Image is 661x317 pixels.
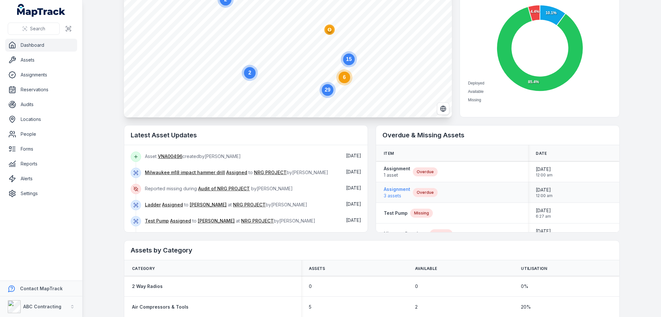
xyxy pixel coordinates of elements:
[5,39,77,52] a: Dashboard
[145,186,293,191] span: Reported missing during by [PERSON_NAME]
[17,4,66,17] a: MapTrack
[132,304,188,310] a: Air Compressors & Tools
[346,153,361,158] time: 28/08/2025, 6:25:17 pm
[384,165,410,178] a: Assignment1 asset
[384,151,394,156] span: Item
[5,98,77,111] a: Audits
[241,218,274,224] a: NRG PROJECT
[536,193,553,198] span: 12:00 am
[468,98,481,102] span: Missing
[430,229,453,238] div: Missing
[415,304,418,310] span: 2
[413,167,438,176] div: Overdue
[536,173,553,178] span: 12:00 am
[413,188,438,197] div: Overdue
[521,283,528,290] span: 0 %
[343,74,346,80] text: 6
[346,217,361,223] time: 27/08/2025, 6:22:40 am
[384,210,408,216] a: Test Pump
[536,228,551,234] span: [DATE]
[536,187,553,198] time: 15/08/2025, 12:00:00 am
[468,81,484,85] span: Deployed
[415,266,437,271] span: Available
[5,172,77,185] a: Alerts
[521,266,547,271] span: Utilisation
[536,207,551,219] time: 27/08/2025, 6:27:26 am
[468,89,483,94] span: Available
[384,172,410,178] span: 1 asset
[198,218,235,224] a: [PERSON_NAME]
[309,304,311,310] span: 5
[8,23,60,35] button: Search
[536,151,547,156] span: Date
[132,266,155,271] span: Category
[5,54,77,66] a: Assets
[536,166,553,178] time: 23/05/2025, 12:00:00 am
[346,201,361,207] time: 27/08/2025, 6:22:40 am
[5,187,77,200] a: Settings
[536,207,551,214] span: [DATE]
[346,169,361,174] time: 27/08/2025, 6:27:46 am
[521,304,531,310] span: 20 %
[5,157,77,170] a: Reports
[30,25,45,32] span: Search
[145,202,307,207] span: to at by [PERSON_NAME]
[190,202,227,208] a: [PERSON_NAME]
[233,202,266,208] a: NRG PROJECT
[20,286,63,291] strong: Contact MapTrack
[346,169,361,174] span: [DATE]
[226,169,247,176] a: Assigned
[5,83,77,96] a: Reservations
[346,185,361,191] time: 27/08/2025, 6:27:26 am
[437,103,449,115] button: Switch to Satellite View
[145,218,315,223] span: to at by [PERSON_NAME]
[382,131,613,140] h2: Overdue & Missing Assets
[325,87,330,93] text: 29
[145,169,225,176] a: Milwaukee m18 impact hammer drill
[536,187,553,193] span: [DATE]
[346,201,361,207] span: [DATE]
[170,218,191,224] a: Assigned
[158,153,182,160] a: VNA00496
[536,228,551,240] time: 21/08/2025, 8:24:18 am
[5,128,77,141] a: People
[162,202,183,208] a: Assigned
[5,113,77,126] a: Locations
[145,202,161,208] a: Ladder
[346,185,361,191] span: [DATE]
[249,70,251,75] text: 2
[346,56,352,62] text: 15
[145,218,169,224] a: Test Pump
[5,143,77,155] a: Forms
[384,186,410,193] strong: Assignment
[346,153,361,158] span: [DATE]
[145,154,241,159] span: Asset created by [PERSON_NAME]
[309,283,312,290] span: 0
[410,209,433,218] div: Missing
[309,266,325,271] span: Assets
[346,217,361,223] span: [DATE]
[384,165,410,172] strong: Assignment
[132,283,163,290] a: 2 Way Radios
[131,131,361,140] h2: Latest Asset Updates
[536,214,551,219] span: 6:27 am
[384,193,410,199] span: 3 assets
[145,170,328,175] span: to by [PERSON_NAME]
[131,246,613,255] h2: Assets by Category
[384,231,427,237] a: Nitrogen Regulator
[5,68,77,81] a: Assignments
[254,169,287,176] a: NRG PROJECT
[415,283,418,290] span: 0
[23,304,61,309] strong: ABC Contracting
[198,185,250,192] a: Audit of NRG PROJECT
[536,166,553,173] span: [DATE]
[384,186,410,199] a: Assignment3 assets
